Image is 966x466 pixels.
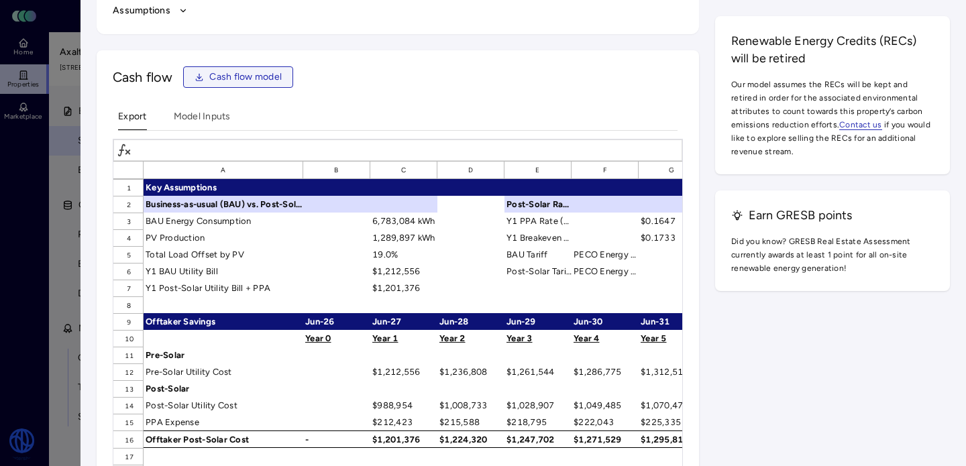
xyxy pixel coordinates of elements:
div: D [437,161,504,179]
div: PV Production [144,229,303,246]
div: E [504,161,572,179]
div: Post-Solar [144,380,303,397]
div: A [144,161,303,179]
div: $1,236,808 [437,363,504,380]
div: $1,212,556 [370,263,437,280]
div: $1,049,485 [572,397,639,414]
div: $1,312,510 [639,363,706,380]
div: F [572,161,639,179]
div: Post-Solar Rates / Tariff [504,196,572,213]
div: Jun-29 [504,313,572,330]
div: 10 [113,330,144,347]
div: 9 [113,313,144,330]
div: $1,028,907 [504,397,572,414]
div: 11 [113,347,144,363]
div: PECO Energy Co: CUSTOM,CUSTOM [572,246,639,263]
div: - [303,430,370,448]
div: Y1 Breakeven PPA Rate ($/kWh) [504,229,572,246]
button: Export [118,109,147,130]
button: Model Inputs [174,109,231,130]
div: 16 [113,430,144,448]
div: Y1 Post-Solar Utility Bill + PPA [144,280,303,296]
div: 1 [113,179,144,196]
a: Contact us [839,120,882,130]
div: Offtaker Savings [144,313,303,330]
button: Assumptions [113,3,683,18]
div: Year 3 [504,330,572,347]
div: $225,335 [639,414,706,430]
div: Y1 PPA Rate ($/kWh) [504,213,572,229]
div: $1,295,810 [639,430,706,448]
div: 7 [113,280,144,296]
div: $1,212,556 [370,363,437,380]
div: Y1 BAU Utility Bill [144,263,303,280]
div: BAU Energy Consumption [144,213,303,229]
div: Jun-31 [639,313,706,330]
div: Pre-Solar Utility Cost [144,363,303,380]
div: Jun-27 [370,313,437,330]
div: $988,954 [370,397,437,414]
div: 14 [113,397,144,414]
div: Post-Solar Tariff [504,263,572,280]
div: Total Load Offset by PV [144,246,303,263]
div: 17 [113,448,144,465]
div: $218,795 [504,414,572,430]
div: Jun-28 [437,313,504,330]
div: Offtaker Post-Solar Cost [144,430,303,448]
div: $1,008,733 [437,397,504,414]
div: 4 [113,229,144,246]
div: 2 [113,196,144,213]
div: $1,271,529 [572,430,639,448]
div: Year 1 [370,330,437,347]
div: 3 [113,213,144,229]
div: $212,423 [370,414,437,430]
div: PPA Expense [144,414,303,430]
div: $0.1647 [639,213,706,229]
div: 12 [113,363,144,380]
div: 19.0% [370,246,437,263]
div: $215,588 [437,414,504,430]
div: 1,289,897 kWh [370,229,437,246]
div: $1,224,320 [437,430,504,448]
span: Cash flow [113,68,172,86]
div: 6,783,084 kWh [370,213,437,229]
div: $1,247,702 [504,430,572,448]
div: 15 [113,414,144,430]
span: Cash flow model [209,70,282,84]
div: $1,201,376 [370,280,437,296]
span: Did you know? GRESB Real Estate Assessment currently awards at least 1 point for all on-site rene... [731,235,934,275]
div: Jun-26 [303,313,370,330]
div: Year 2 [437,330,504,347]
div: $1,286,775 [572,363,639,380]
button: Cash flow model [183,66,293,88]
div: Key Assumptions [144,179,303,196]
div: Post-Solar Utility Cost [144,397,303,414]
div: Year 4 [572,330,639,347]
div: Business-as-usual (BAU) vs. Post-Solar [144,196,303,213]
div: $1,070,475 [639,397,706,414]
div: $1,201,376 [370,430,437,448]
div: B [303,161,370,179]
div: PECO Energy Co: CUSTOM,CUSTOM [572,263,639,280]
h3: Earn GRESB points [731,207,934,224]
div: C [370,161,437,179]
div: Jun-30 [572,313,639,330]
div: G [639,161,706,179]
div: BAU Tariff [504,246,572,263]
span: Our model assumes the RECs will be kept and retired in order for the associated environmental att... [731,78,934,158]
div: Pre-Solar [144,347,303,363]
div: $222,043 [572,414,639,430]
div: Year 5 [639,330,706,347]
h3: Renewable Energy Credits (RECs) will be retired [731,32,934,67]
div: 5 [113,246,144,263]
div: Year 0 [303,330,370,347]
div: 13 [113,380,144,397]
div: 8 [113,296,144,313]
div: $1,261,544 [504,363,572,380]
div: 6 [113,263,144,280]
div: $0.1733 [639,229,706,246]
